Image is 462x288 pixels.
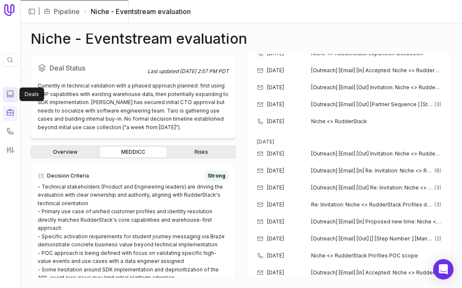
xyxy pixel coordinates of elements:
[257,138,274,145] time: [DATE]
[434,101,441,108] span: 3 emails in thread
[434,201,441,208] span: 3 emails in thread
[267,252,284,259] time: [DATE]
[311,150,441,157] span: [Outreach] [Email] [Out] Invitation: Niche <> RudderStack @ [DATE] 6:30am - 7:30am (PDT) ([PERSON...
[25,5,38,18] button: Expand sidebar
[180,68,229,74] time: [DATE] 2:57 PM PDT
[267,167,284,174] time: [DATE]
[267,101,284,108] time: [DATE]
[267,235,284,242] time: [DATE]
[311,84,441,91] span: [Outreach] [Email] [Out] Invitation: Niche <> RudderStack expansion discussion @ [DATE] 10:30am -...
[168,147,234,157] a: Risks
[311,118,431,125] span: Niche <> RudderStack
[32,147,98,157] a: Overview
[311,218,441,225] span: [Outreach] [Email] [In] Proposed new time: Niche <> RudderStack Profiles POC scope @ [DATE] 1:30p...
[311,101,433,108] span: [Outreach] [Email] [Out] [Partner Sequence ] [Step Number: Step #2 (Auto Email)] [Auto] Re: Niche...
[311,252,431,259] span: Niche <> RudderStack Profiles POC scope
[83,6,191,17] li: Niche - Eventstream evaluation
[267,150,284,157] time: [DATE]
[267,269,284,276] time: [DATE]
[311,67,441,74] span: [Outreach] [Email] [In] Accepted: Niche <> RudderStack expansion discussion @ [DATE] 9:30am - 10a...
[208,172,225,179] span: Strong
[267,118,284,125] time: [DATE]
[435,235,441,242] span: 2 emails in thread
[38,6,40,17] span: |
[54,6,80,17] a: Pipeline
[434,167,441,174] span: 8 emails in thread
[267,67,284,74] time: [DATE]
[267,184,284,191] time: [DATE]
[38,61,148,75] h2: Deal Status
[19,88,44,101] aside: Deals
[433,259,454,280] div: Open Intercom Messenger
[267,84,284,91] time: [DATE]
[148,68,229,75] div: Last updated
[311,201,433,208] span: Re: Invitation: Niche <> RudderStack Profiles deep dive @ [DATE] 9:30am - 10:30am (EDT) ([PERSON_...
[267,201,284,208] time: [DATE]
[38,183,229,282] div: - Technical stakeholders (Product and Engineering leaders) are driving the evaluation with clear ...
[311,184,433,191] span: [Outreach] [Email] [Out] Re: Invitation: Niche <> RudderStack Profiles deep dive @ [DATE] 9:30am ...
[38,82,229,131] div: Currently in technical validation with a phased approach planned: first using CDP capabilities wi...
[100,147,166,157] a: MEDDICC
[311,235,433,242] span: [Outreach] [Email] [Out] [] [Step Number: ] [Manual] Re: Accepted: Niche <> RudderStack Profiles ...
[311,167,433,174] span: [Outreach] [Email] [In] Re: Invitation: Niche <> RudderStack Profiles deep dive @ [DATE] 9:30am -...
[38,171,229,181] div: Decision Criteria
[311,269,441,276] span: [Outreach] [Email] [In] Accepted: Niche <> RudderStack Profiles POC scope @ [DATE] 1pm - 2pm (PDT...
[267,218,284,225] time: [DATE]
[31,34,247,44] h1: Niche - Eventstream evaluation
[434,184,441,191] span: 3 emails in thread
